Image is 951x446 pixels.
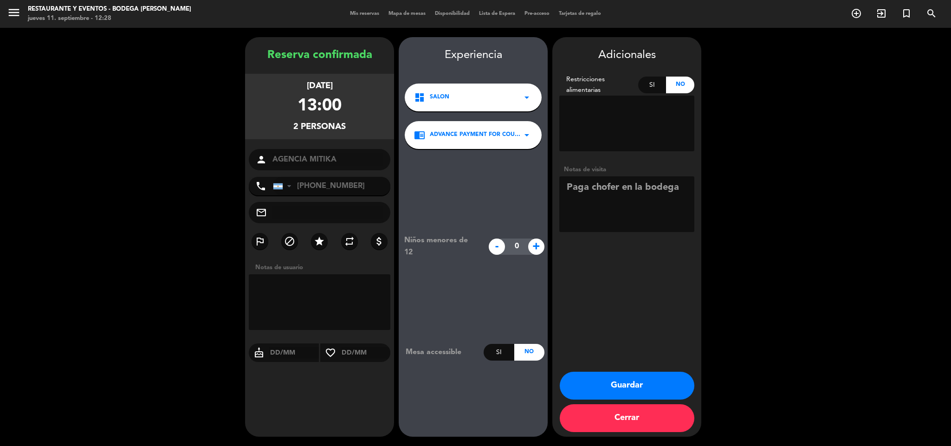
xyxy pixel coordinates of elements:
i: star [314,236,325,247]
i: arrow_drop_down [521,129,532,141]
div: Si [484,344,514,361]
i: cake [249,347,269,358]
i: exit_to_app [876,8,887,19]
div: Reserva confirmada [245,46,394,65]
div: jueves 11. septiembre - 12:28 [28,14,191,23]
i: person [256,154,267,165]
i: add_circle_outline [851,8,862,19]
span: SALON [430,93,449,102]
i: dashboard [414,92,425,103]
i: menu [7,6,21,19]
i: mail_outline [256,207,267,218]
div: [DATE] [307,79,333,93]
span: + [528,239,544,255]
i: block [284,236,295,247]
div: Experiencia [399,46,548,65]
button: Cerrar [560,404,694,432]
span: Advance payment for COURSE MENU [430,130,521,140]
div: 13:00 [298,93,342,120]
div: No [514,344,544,361]
button: Guardar [560,372,694,400]
button: menu [7,6,21,23]
i: attach_money [374,236,385,247]
div: No [666,77,694,93]
i: repeat [344,236,355,247]
span: - [489,239,505,255]
i: chrome_reader_mode [414,129,425,141]
div: Niños menores de 12 [397,234,484,259]
i: phone [255,181,266,192]
div: Si [638,77,666,93]
i: search [926,8,937,19]
div: Notas de visita [559,165,694,175]
i: turned_in_not [901,8,912,19]
span: Pre-acceso [520,11,554,16]
div: Mesa accessible [399,346,484,358]
span: Lista de Espera [474,11,520,16]
div: Restricciones alimentarias [559,74,638,96]
input: DD/MM [341,347,390,359]
span: Mis reservas [345,11,384,16]
div: 2 personas [293,120,346,134]
i: favorite_border [320,347,341,358]
span: Disponibilidad [430,11,474,16]
i: arrow_drop_down [521,92,532,103]
div: Adicionales [559,46,694,65]
div: Notas de usuario [251,263,394,272]
i: outlined_flag [254,236,265,247]
span: Mapa de mesas [384,11,430,16]
div: Argentina: +54 [273,177,295,195]
span: Tarjetas de regalo [554,11,606,16]
input: DD/MM [269,347,319,359]
div: Restaurante y Eventos - Bodega [PERSON_NAME] [28,5,191,14]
